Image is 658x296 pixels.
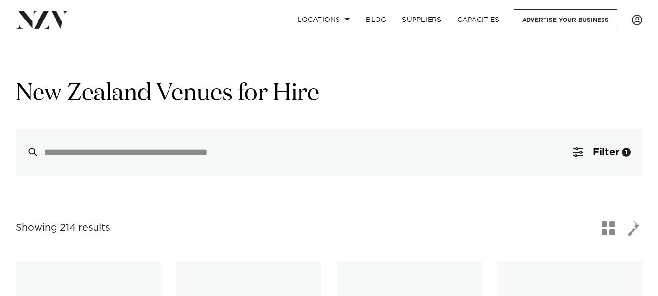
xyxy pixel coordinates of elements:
a: SUPPLIERS [394,9,449,30]
h1: New Zealand Venues for Hire [16,79,642,109]
button: Filter1 [562,129,642,176]
a: BLOG [358,9,394,30]
a: Capacities [450,9,508,30]
a: Advertise your business [514,9,617,30]
img: nzv-logo.png [16,11,69,28]
div: 1 [622,148,631,157]
div: Showing 214 results [16,220,110,236]
a: Locations [290,9,358,30]
span: Filter [593,147,619,157]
